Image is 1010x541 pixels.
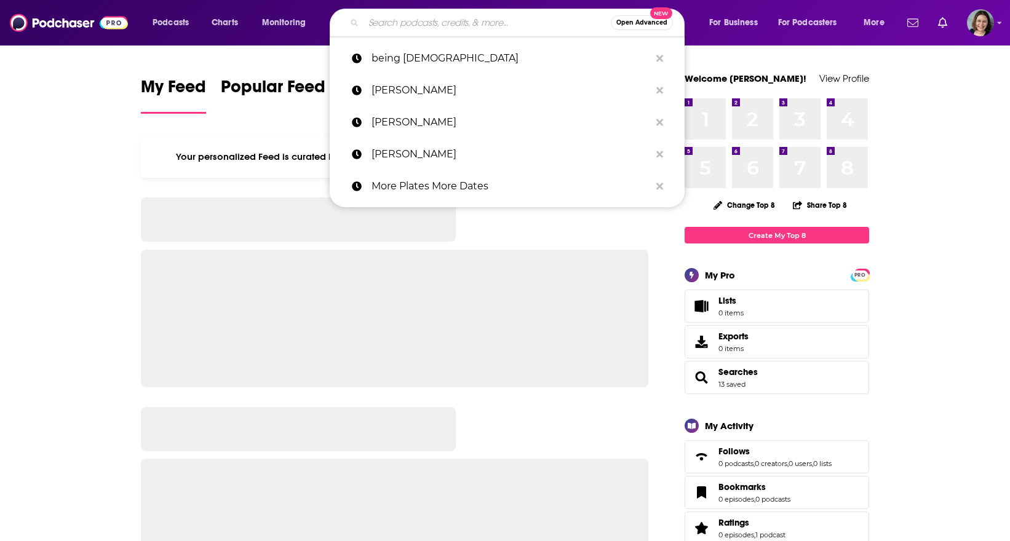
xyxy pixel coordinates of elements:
span: , [754,459,755,468]
a: My Feed [141,76,206,114]
a: being [DEMOGRAPHIC_DATA] [330,42,685,74]
span: Lists [689,298,714,315]
a: Bookmarks [718,481,790,492]
input: Search podcasts, credits, & more... [364,13,611,33]
img: User Profile [967,9,994,36]
span: Follows [718,446,750,457]
div: Your personalized Feed is curated based on the Podcasts, Creators, Users, and Lists that you Follow. [141,136,648,178]
p: Dr. Andy Galpin [372,106,650,138]
p: Dr. Ben Bikman [372,138,650,170]
button: open menu [855,13,900,33]
a: 1 podcast [755,531,785,539]
span: Searches [685,361,869,394]
span: Ratings [718,517,749,528]
a: 0 users [789,459,812,468]
button: Open AdvancedNew [611,15,673,30]
button: Share Top 8 [792,193,848,217]
span: , [812,459,813,468]
p: More Plates More Dates [372,170,650,202]
span: For Podcasters [778,14,837,31]
a: 0 creators [755,459,787,468]
span: , [754,531,755,539]
a: 0 podcasts [718,459,754,468]
a: [PERSON_NAME] [330,106,685,138]
span: Podcasts [153,14,189,31]
span: Exports [689,333,714,350]
a: Popular Feed [221,76,325,114]
span: Logged in as micglogovac [967,9,994,36]
a: Show notifications dropdown [902,12,923,33]
a: [PERSON_NAME] [330,74,685,106]
div: Search podcasts, credits, & more... [341,9,696,37]
span: Popular Feed [221,76,325,105]
button: Change Top 8 [706,197,782,213]
span: 0 items [718,344,749,353]
span: Exports [718,331,749,342]
p: Dr. Darren Candow [372,74,650,106]
button: Show profile menu [967,9,994,36]
span: New [650,7,672,19]
button: open menu [770,13,855,33]
a: Exports [685,325,869,358]
a: Searches [718,366,758,377]
a: Show notifications dropdown [933,12,952,33]
span: Open Advanced [616,20,667,26]
span: , [787,459,789,468]
a: 0 podcasts [755,495,790,503]
span: My Feed [141,76,206,105]
span: Lists [718,295,736,306]
span: For Business [709,14,758,31]
a: 13 saved [718,380,746,389]
span: Bookmarks [685,476,869,509]
span: More [864,14,885,31]
a: Lists [685,290,869,323]
a: More Plates More Dates [330,170,685,202]
a: Charts [204,13,245,33]
a: Searches [689,369,714,386]
button: open menu [253,13,322,33]
span: 0 items [718,309,744,317]
a: Bookmarks [689,484,714,501]
p: being jewish [372,42,650,74]
a: Welcome [PERSON_NAME]! [685,73,806,84]
span: Monitoring [262,14,306,31]
a: Create My Top 8 [685,227,869,243]
span: Lists [718,295,744,306]
a: View Profile [819,73,869,84]
span: Bookmarks [718,481,766,492]
span: , [754,495,755,503]
a: Ratings [718,517,785,528]
div: My Pro [705,269,735,281]
a: 0 lists [813,459,832,468]
a: [PERSON_NAME] [330,138,685,170]
span: Charts [212,14,238,31]
span: PRO [853,270,867,280]
a: 0 episodes [718,531,754,539]
a: Follows [689,448,714,465]
a: PRO [853,270,867,279]
img: Podchaser - Follow, Share and Rate Podcasts [10,11,128,34]
button: open menu [144,13,205,33]
button: open menu [701,13,773,33]
div: My Activity [705,420,754,432]
a: 0 episodes [718,495,754,503]
a: Follows [718,446,832,457]
a: Ratings [689,519,714,537]
span: Follows [685,440,869,473]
